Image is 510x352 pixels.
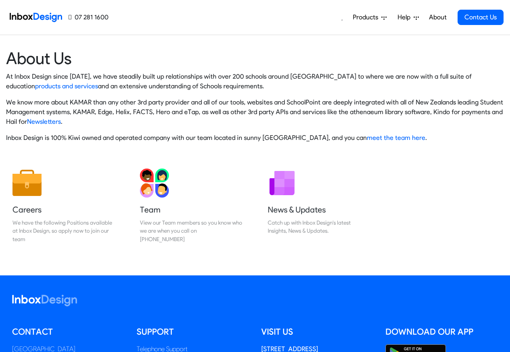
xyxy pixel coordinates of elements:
img: 2022_01_13_icon_team.svg [140,169,169,198]
h5: News & Updates [268,204,370,215]
p: Inbox Design is 100% Kiwi owned and operated company with our team located in sunny [GEOGRAPHIC_D... [6,133,504,143]
h5: Visit us [261,326,374,338]
a: Contact Us [458,10,504,25]
div: Catch up with Inbox Design's latest Insights, News & Updates. [268,219,370,235]
span: Products [353,12,381,22]
a: Help [394,9,422,25]
h5: Careers [12,204,115,215]
a: News & Updates Catch up with Inbox Design's latest Insights, News & Updates. [261,162,377,250]
h5: Download our App [385,326,498,338]
p: We know more about KAMAR than any other 3rd party provider and all of our tools, websites and Sch... [6,98,504,127]
a: meet the team here [367,134,425,142]
div: We have the following Positions available at Inbox Design, so apply now to join our team [12,219,115,243]
a: Team View our Team members so you know who we are when you call on [PHONE_NUMBER] [133,162,249,250]
a: Newsletters [27,118,61,125]
p: At Inbox Design since [DATE], we have steadily built up relationships with over 200 schools aroun... [6,72,504,91]
img: 2022_01_12_icon_newsletter.svg [268,169,297,198]
a: Careers We have the following Positions available at Inbox Design, so apply now to join our team [6,162,121,250]
div: View our Team members so you know who we are when you call on [PHONE_NUMBER] [140,219,242,243]
heading: About Us [6,48,504,69]
img: 2022_01_13_icon_job.svg [12,169,42,198]
h5: Support [137,326,249,338]
span: Help [398,12,414,22]
a: 07 281 1600 [69,12,108,22]
a: About [427,9,449,25]
h5: Contact [12,326,125,338]
h5: Team [140,204,242,215]
a: products and services [35,82,98,90]
img: logo_inboxdesign_white.svg [12,295,77,306]
a: Products [350,9,390,25]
